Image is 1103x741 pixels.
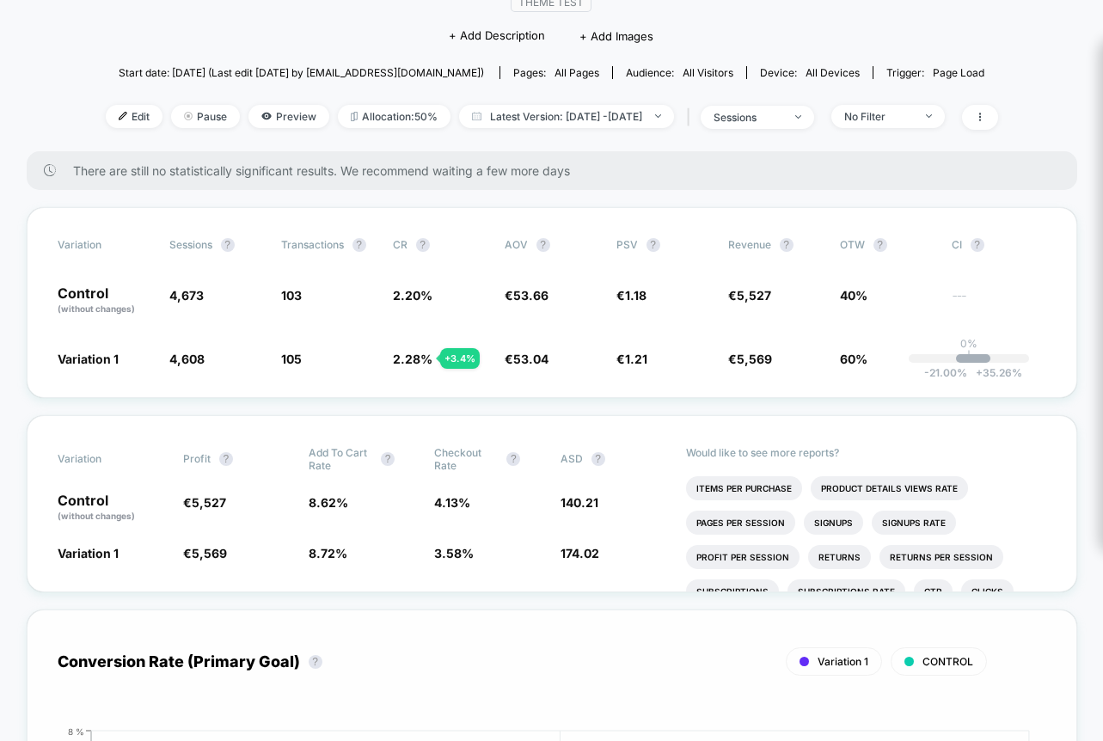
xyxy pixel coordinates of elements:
span: Page Load [933,66,984,79]
span: | [683,105,701,130]
span: all devices [806,66,860,79]
img: rebalance [351,112,358,121]
span: Start date: [DATE] (Last edit [DATE] by [EMAIL_ADDRESS][DOMAIN_NAME]) [119,66,484,79]
button: ? [971,238,984,252]
p: | [967,350,971,363]
li: Profit Per Session [686,545,800,569]
span: 53.66 [513,288,548,303]
span: 105 [281,352,302,366]
span: Preview [248,105,329,128]
span: 53.04 [513,352,548,366]
span: OTW [840,238,934,252]
span: 40% [840,288,867,303]
span: + Add Images [579,29,653,43]
span: Edit [106,105,162,128]
button: ? [309,655,322,669]
span: Allocation: 50% [338,105,450,128]
span: CR [393,238,407,251]
li: Returns Per Session [879,545,1003,569]
button: ? [646,238,660,252]
span: € [728,288,771,303]
span: There are still no statistically significant results. We recommend waiting a few more days [73,163,1043,178]
button: ? [219,452,233,466]
span: 60% [840,352,867,366]
span: € [183,495,226,510]
span: 5,527 [192,495,226,510]
span: 1.18 [625,288,646,303]
span: + [976,366,983,379]
span: (without changes) [58,511,135,521]
span: AOV [505,238,528,251]
span: Sessions [169,238,212,251]
span: € [505,352,548,366]
button: ? [381,452,395,466]
span: 1.21 [625,352,647,366]
span: € [616,352,647,366]
span: + Add Description [449,28,545,45]
span: 5,569 [192,546,227,560]
span: € [616,288,646,303]
button: ? [873,238,887,252]
span: 3.58 % [434,546,474,560]
span: Device: [746,66,873,79]
img: edit [119,112,127,120]
img: end [655,114,661,118]
img: end [184,112,193,120]
span: Variation 1 [818,655,868,668]
span: 4,608 [169,352,205,366]
span: (without changes) [58,303,135,314]
img: end [795,115,801,119]
p: Control [58,286,152,315]
li: Clicks [961,579,1014,603]
p: Control [58,493,166,523]
li: Signups Rate [872,511,956,535]
li: Ctr [914,579,953,603]
span: 4,673 [169,288,204,303]
div: Pages: [513,66,599,79]
span: 2.28 % [393,352,432,366]
li: Returns [808,545,871,569]
span: Checkout Rate [434,446,498,472]
button: ? [416,238,430,252]
span: CI [952,238,1046,252]
img: end [926,114,932,118]
div: + 3.4 % [440,348,480,369]
li: Items Per Purchase [686,476,802,500]
p: Would like to see more reports? [686,446,1046,459]
span: --- [952,291,1046,315]
li: Product Details Views Rate [811,476,968,500]
span: 5,569 [737,352,772,366]
img: calendar [472,112,481,120]
span: 2.20 % [393,288,432,303]
span: Variation 1 [58,546,119,560]
span: CONTROL [922,655,973,668]
span: € [183,546,227,560]
span: Pause [171,105,240,128]
span: 35.26 % [967,366,1022,379]
button: ? [506,452,520,466]
span: 8.72 % [309,546,347,560]
span: Transactions [281,238,344,251]
li: Pages Per Session [686,511,795,535]
span: 140.21 [561,495,598,510]
div: No Filter [844,110,913,123]
span: Profit [183,452,211,465]
span: PSV [616,238,638,251]
button: ? [221,238,235,252]
span: € [728,352,772,366]
button: ? [591,452,605,466]
span: 8.62 % [309,495,348,510]
span: Variation [58,238,152,252]
li: Subscriptions [686,579,779,603]
span: -21.00 % [924,366,967,379]
span: Revenue [728,238,771,251]
div: Audience: [626,66,733,79]
span: Latest Version: [DATE] - [DATE] [459,105,674,128]
div: sessions [714,111,782,124]
span: 4.13 % [434,495,470,510]
span: all pages [555,66,599,79]
span: 174.02 [561,546,599,560]
li: Subscriptions Rate [787,579,905,603]
span: Variation [58,446,152,472]
span: Add To Cart Rate [309,446,372,472]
